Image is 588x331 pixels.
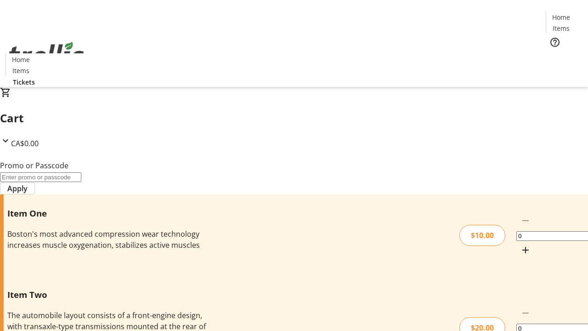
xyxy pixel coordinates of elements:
[12,55,30,64] span: Home
[552,12,570,22] span: Home
[553,53,575,63] span: Tickets
[7,207,208,220] h3: Item One
[7,183,28,194] span: Apply
[7,288,208,301] h3: Item Two
[7,228,208,251] div: Boston's most advanced compression wear technology increases muscle oxygenation, stabilizes activ...
[6,66,35,75] a: Items
[12,66,29,75] span: Items
[546,33,564,51] button: Help
[546,23,576,33] a: Items
[11,138,39,148] span: CA$0.00
[546,12,576,22] a: Home
[516,241,535,259] button: Increment by one
[553,23,570,33] span: Items
[6,32,87,78] img: Orient E2E Organization Bm2olJiWBX's Logo
[546,53,582,63] a: Tickets
[13,77,35,87] span: Tickets
[459,225,505,246] div: $10.00
[6,77,42,87] a: Tickets
[6,55,35,64] a: Home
